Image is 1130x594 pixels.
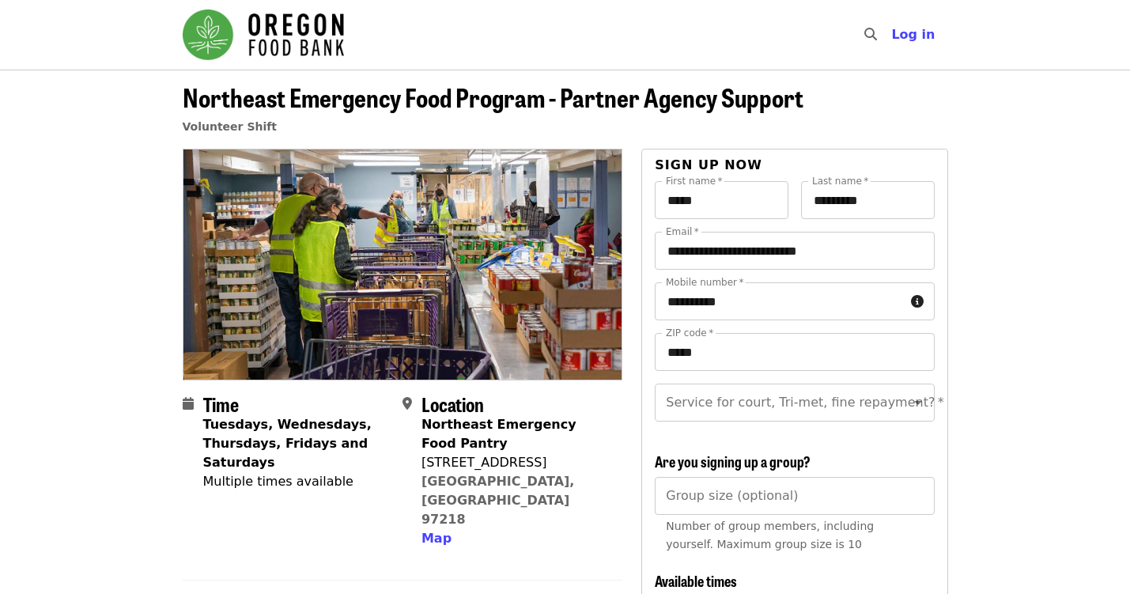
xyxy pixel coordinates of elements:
button: Map [421,529,452,548]
input: Search [886,16,899,54]
span: Map [421,531,452,546]
span: Log in [891,27,935,42]
input: First name [655,181,788,219]
label: Mobile number [666,278,743,287]
span: Time [203,390,239,418]
button: Open [907,392,929,414]
span: Are you signing up a group? [655,451,811,471]
input: ZIP code [655,333,934,371]
strong: Northeast Emergency Food Pantry [421,417,576,451]
span: Sign up now [655,157,762,172]
label: First name [666,176,723,186]
i: map-marker-alt icon [402,396,412,411]
button: Log in [879,19,947,51]
label: ZIP code [666,328,713,338]
div: Multiple times available [203,472,390,491]
input: Mobile number [655,282,904,320]
input: Last name [801,181,935,219]
span: Number of group members, including yourself. Maximum group size is 10 [666,520,874,550]
span: Location [421,390,484,418]
input: Email [655,232,934,270]
i: circle-info icon [911,294,924,309]
img: Oregon Food Bank - Home [183,9,344,60]
label: Last name [812,176,868,186]
strong: Tuesdays, Wednesdays, Thursdays, Fridays and Saturdays [203,417,372,470]
span: Available times [655,570,737,591]
label: Email [666,227,699,236]
a: [GEOGRAPHIC_DATA], [GEOGRAPHIC_DATA] 97218 [421,474,575,527]
div: [STREET_ADDRESS] [421,453,610,472]
a: Volunteer Shift [183,120,278,133]
input: [object Object] [655,477,934,515]
span: Northeast Emergency Food Program - Partner Agency Support [183,78,803,115]
i: search icon [864,27,877,42]
img: Northeast Emergency Food Program - Partner Agency Support organized by Oregon Food Bank [183,149,622,379]
i: calendar icon [183,396,194,411]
